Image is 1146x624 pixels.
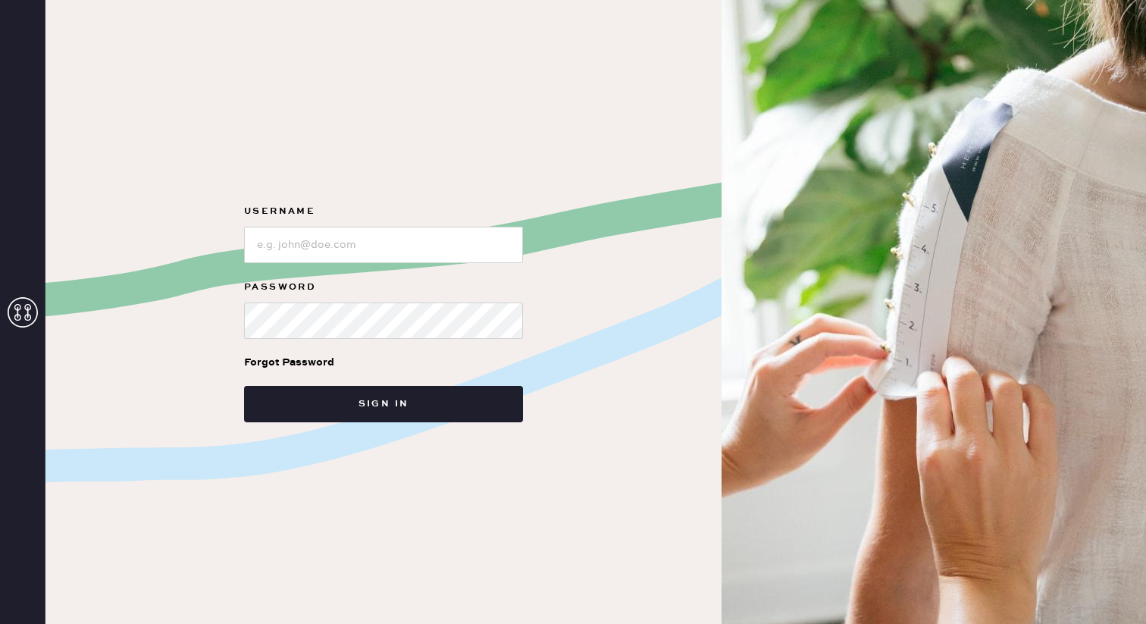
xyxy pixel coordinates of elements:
input: e.g. john@doe.com [244,227,523,263]
div: Forgot Password [244,354,334,371]
a: Forgot Password [244,339,334,386]
label: Username [244,202,523,221]
button: Sign in [244,386,523,422]
label: Password [244,278,523,296]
